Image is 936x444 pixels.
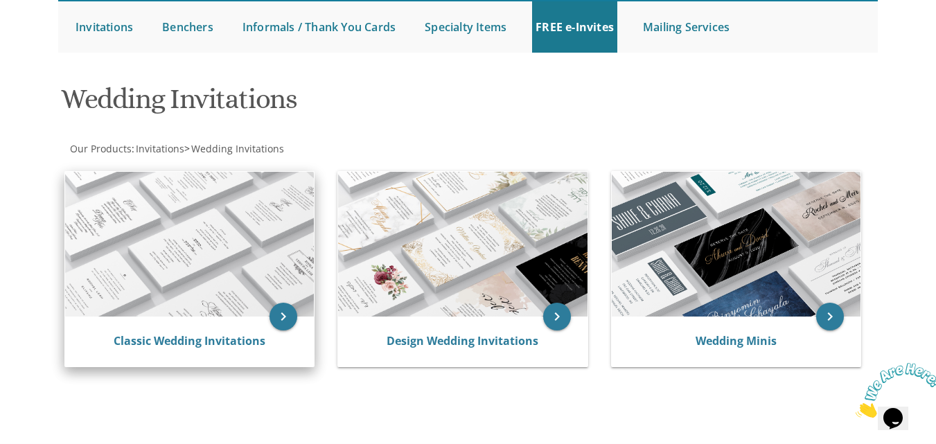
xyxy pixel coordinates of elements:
[61,84,597,125] h1: Wedding Invitations
[421,1,510,53] a: Specialty Items
[387,333,538,348] a: Design Wedding Invitations
[134,142,184,155] a: Invitations
[69,142,132,155] a: Our Products
[532,1,617,53] a: FREE e-Invites
[136,142,184,155] span: Invitations
[58,142,468,156] div: :
[612,172,860,317] img: Wedding Minis
[239,1,399,53] a: Informals / Thank You Cards
[850,357,936,423] iframe: chat widget
[65,172,314,317] img: Classic Wedding Invitations
[114,333,265,348] a: Classic Wedding Invitations
[191,142,284,155] span: Wedding Invitations
[270,303,297,330] a: keyboard_arrow_right
[159,1,217,53] a: Benchers
[6,6,91,60] img: Chat attention grabber
[338,172,587,317] img: Design Wedding Invitations
[184,142,284,155] span: >
[816,303,844,330] a: keyboard_arrow_right
[543,303,571,330] a: keyboard_arrow_right
[190,142,284,155] a: Wedding Invitations
[639,1,733,53] a: Mailing Services
[72,1,136,53] a: Invitations
[696,333,777,348] a: Wedding Minis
